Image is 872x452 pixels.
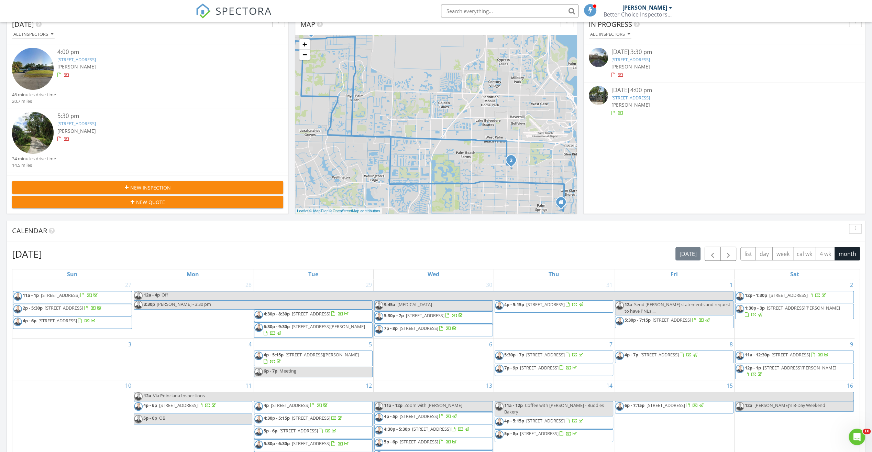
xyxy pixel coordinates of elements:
img: cliff_picture.jpg [254,402,263,411]
span: [DATE] [12,20,34,29]
a: 7p - 8p [STREET_ADDRESS] [384,325,458,331]
button: 4 wk [816,247,835,260]
a: 4:30p - 5:15p [STREET_ADDRESS] [254,414,373,426]
a: 5p - 8p [STREET_ADDRESS] [504,430,578,437]
span: [PERSON_NAME] [611,101,650,108]
img: cliff_picture.jpg [736,352,744,360]
button: Next month [720,247,737,261]
img: cliff_picture.jpg [254,440,263,449]
img: The Best Home Inspection Software - Spectora [196,3,211,19]
span: Via Poinciana Inspections [153,392,205,399]
a: 4p [STREET_ADDRESS] [264,402,329,408]
span: 12a [625,301,632,308]
a: 4p - 5:15p [STREET_ADDRESS][PERSON_NAME] [254,351,373,366]
a: Monday [185,269,200,279]
a: 4:30p - 5:15p [STREET_ADDRESS] [264,415,343,421]
span: 12a - 4p [143,291,160,300]
a: Go to July 30, 2025 [485,279,494,290]
img: cliff_picture.jpg [375,439,383,447]
span: 11a - 12p [384,402,402,408]
span: 6p - 7p [264,368,277,374]
span: [PERSON_NAME]'s B-Day Weekend [754,402,825,408]
a: 4p - 5p [STREET_ADDRESS] [384,413,458,419]
a: 12p - 1p [STREET_ADDRESS][PERSON_NAME] [735,364,854,379]
div: 4:00 pm [57,48,261,56]
a: [STREET_ADDRESS] [57,56,96,63]
div: [DATE] 4:00 pm [611,86,838,95]
span: [STREET_ADDRESS] [271,402,309,408]
a: [STREET_ADDRESS] [611,95,650,101]
span: 5:30p - 7:15p [625,317,651,323]
span: Zoom with [PERSON_NAME] [405,402,462,408]
a: [STREET_ADDRESS] [611,56,650,63]
a: 4p - 6p [STREET_ADDRESS] [134,401,252,413]
span: [STREET_ADDRESS] [38,318,77,324]
span: [STREET_ADDRESS] [292,311,330,317]
span: [STREET_ADDRESS] [640,352,679,358]
a: Leaflet [297,209,308,213]
a: 4p [STREET_ADDRESS] [254,401,373,413]
a: 5:30p - 7:15p [STREET_ADDRESS] [625,317,711,323]
img: streetview [589,86,608,105]
span: [PERSON_NAME] [57,128,96,134]
img: cliff_picture.jpg [254,428,263,436]
span: Meeting [279,368,296,374]
span: [STREET_ADDRESS][PERSON_NAME] [286,352,359,358]
span: Calendar [12,226,47,235]
a: 4p - 5:15p [STREET_ADDRESS][PERSON_NAME] [264,352,359,364]
a: Go to August 12, 2025 [364,380,373,391]
span: 5p - 6p [384,439,398,445]
span: 5:30p - 7p [504,352,524,358]
a: Go to August 4, 2025 [247,339,253,350]
a: [STREET_ADDRESS] [57,120,96,127]
span: 7p - 8p [384,325,398,331]
a: 2p - 5:30p [STREET_ADDRESS] [13,304,132,316]
a: 7p - 9p [STREET_ADDRESS] [495,364,613,376]
span: 4p - 5:15p [264,352,284,358]
button: [DATE] [675,247,700,260]
a: 4p - 6p [STREET_ADDRESS] [143,402,217,408]
a: 11a - 12:30p [STREET_ADDRESS] [745,352,830,358]
a: 12p - 1p [STREET_ADDRESS][PERSON_NAME] [745,365,836,377]
span: [STREET_ADDRESS][PERSON_NAME] [767,305,840,311]
span: 11a - 1p [23,292,39,298]
span: [STREET_ADDRESS] [526,418,565,424]
span: 5p - 8p [504,430,518,437]
a: Go to August 2, 2025 [849,279,854,290]
button: cal wk [793,247,816,260]
div: All Inspectors [13,32,53,37]
a: Saturday [788,269,800,279]
div: | [295,208,382,214]
button: New Quote [12,196,283,208]
a: Go to August 5, 2025 [367,339,373,350]
a: 5:30p - 7:15p [STREET_ADDRESS] [615,316,733,328]
a: © OpenStreetMap contributors [329,209,380,213]
a: Sunday [66,269,79,279]
span: Send [PERSON_NAME] statements and request to have PNLs ... [625,301,730,314]
span: 12a [143,392,152,401]
img: cliff_picture.jpg [134,415,143,423]
a: 12p - 1:30p [STREET_ADDRESS] [735,291,854,303]
img: cliff_picture.jpg [134,392,143,401]
a: Go to August 16, 2025 [846,380,854,391]
span: [PERSON_NAME] [57,63,96,70]
a: [DATE] 4:00 pm [STREET_ADDRESS] [PERSON_NAME] [589,86,860,117]
img: cliff_picture.jpg [615,301,624,310]
div: 14.5 miles [12,162,56,169]
a: 4:30p - 8:30p [STREET_ADDRESS] [264,311,350,317]
button: All Inspectors [12,30,55,39]
span: [PERSON_NAME] - 3:30 pm [157,301,211,307]
img: cliff_picture.jpg [736,365,744,373]
a: 11a - 1p [STREET_ADDRESS] [23,292,99,298]
img: cliff_picture.jpg [495,430,504,439]
a: Go to July 31, 2025 [605,279,614,290]
span: [STREET_ADDRESS] [653,317,691,323]
td: Go to August 2, 2025 [734,279,854,339]
button: New Inspection [12,181,283,194]
img: cliff_picture.jpg [615,402,624,411]
span: OB [159,415,165,421]
a: 4:30p - 8:30p [STREET_ADDRESS] [254,310,373,322]
span: Off [162,292,168,298]
a: 2p - 5:30p [STREET_ADDRESS] [23,305,103,311]
a: 5:30p - 7p [STREET_ADDRESS] [384,312,464,319]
